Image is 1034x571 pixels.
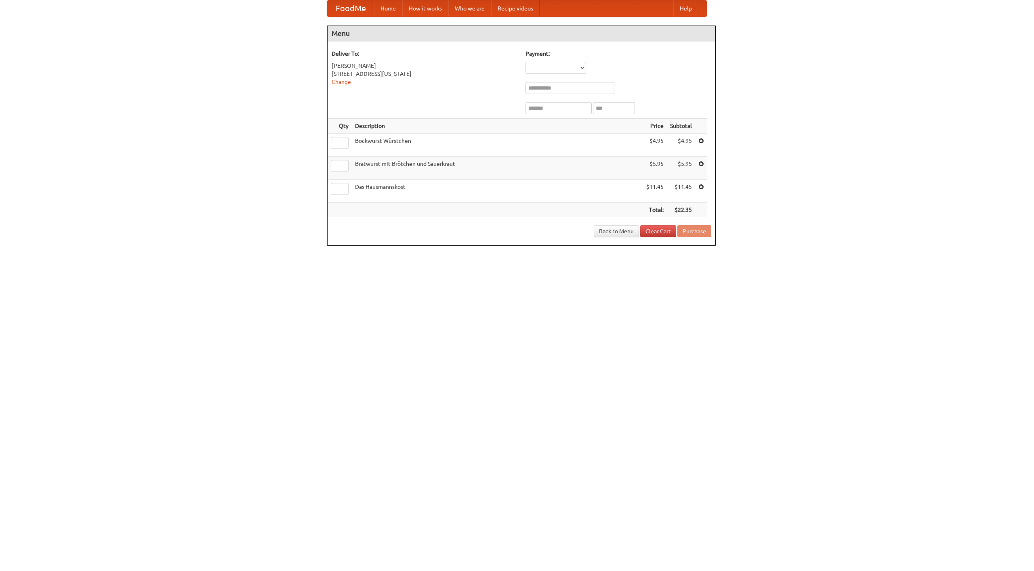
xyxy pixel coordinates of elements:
[402,0,448,17] a: How it works
[328,0,374,17] a: FoodMe
[643,134,667,157] td: $4.95
[352,157,643,180] td: Bratwurst mit Brötchen und Sauerkraut
[667,134,695,157] td: $4.95
[491,0,540,17] a: Recipe videos
[667,157,695,180] td: $5.95
[448,0,491,17] a: Who we are
[643,203,667,218] th: Total:
[673,0,698,17] a: Help
[667,180,695,203] td: $11.45
[332,79,351,85] a: Change
[352,119,643,134] th: Description
[667,203,695,218] th: $22.35
[643,180,667,203] td: $11.45
[525,50,711,58] h5: Payment:
[328,25,715,42] h4: Menu
[352,134,643,157] td: Bockwurst Würstchen
[677,225,711,237] button: Purchase
[667,119,695,134] th: Subtotal
[332,62,517,70] div: [PERSON_NAME]
[643,119,667,134] th: Price
[332,70,517,78] div: [STREET_ADDRESS][US_STATE]
[640,225,676,237] a: Clear Cart
[594,225,639,237] a: Back to Menu
[643,157,667,180] td: $5.95
[352,180,643,203] td: Das Hausmannskost
[332,50,517,58] h5: Deliver To:
[328,119,352,134] th: Qty
[374,0,402,17] a: Home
